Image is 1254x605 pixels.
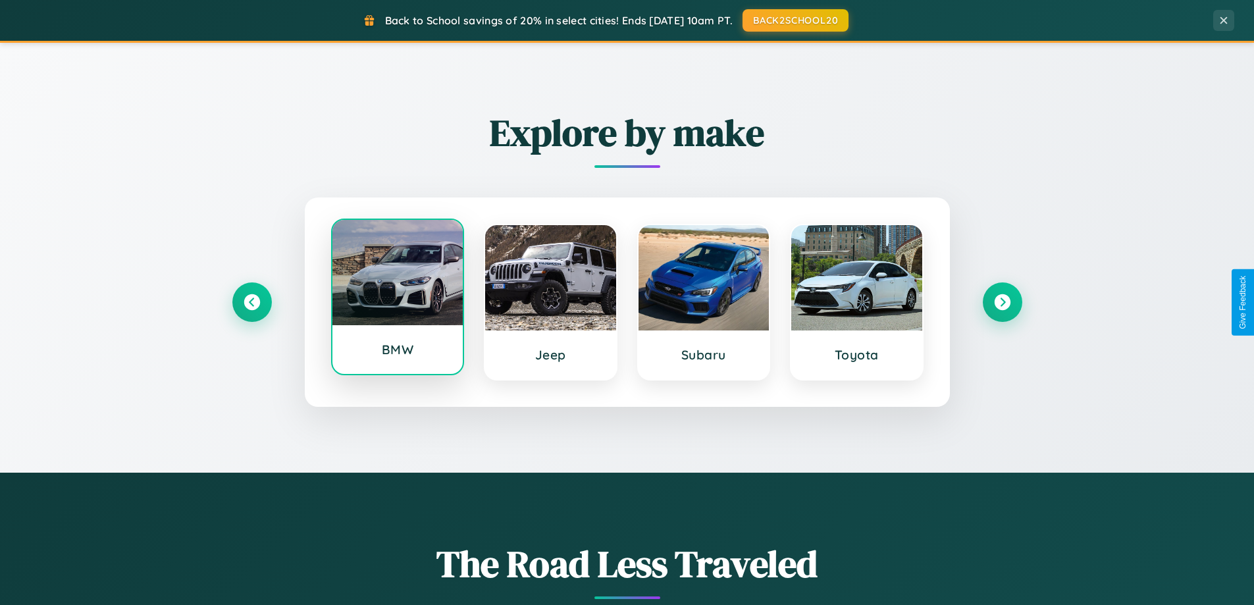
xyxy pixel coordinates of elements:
[652,347,756,363] h3: Subaru
[385,14,733,27] span: Back to School savings of 20% in select cities! Ends [DATE] 10am PT.
[232,107,1022,158] h2: Explore by make
[743,9,849,32] button: BACK2SCHOOL20
[1238,276,1247,329] div: Give Feedback
[804,347,909,363] h3: Toyota
[346,342,450,357] h3: BMW
[498,347,603,363] h3: Jeep
[232,539,1022,589] h1: The Road Less Traveled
